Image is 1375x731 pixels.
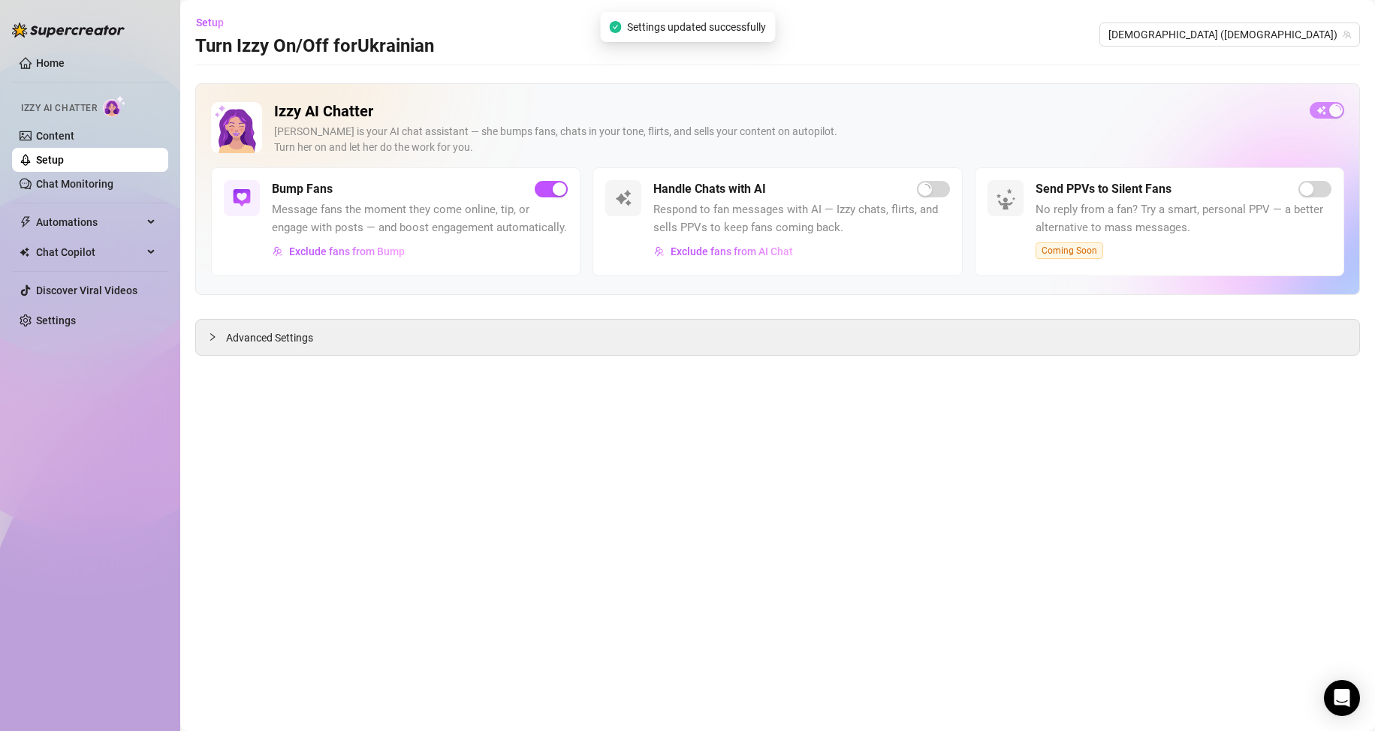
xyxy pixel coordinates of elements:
[272,201,568,236] span: Message fans the moment they come online, tip, or engage with posts — and boost engagement automa...
[918,182,933,197] span: loading
[21,101,97,116] span: Izzy AI Chatter
[653,201,949,236] span: Respond to fan messages with AI — Izzy chats, flirts, and sells PPVs to keep fans coming back.
[272,180,333,198] h5: Bump Fans
[211,102,262,153] img: Izzy AI Chatter
[273,246,283,257] img: svg%3e
[1328,103,1343,118] span: loading
[1108,23,1351,46] span: Ukrainian (ukrainianmodel)
[196,17,224,29] span: Setup
[1343,30,1352,39] span: team
[1036,180,1171,198] h5: Send PPVs to Silent Fans
[233,189,251,207] img: svg%3e
[274,124,1298,155] div: [PERSON_NAME] is your AI chat assistant — she bumps fans, chats in your tone, flirts, and sells y...
[609,21,621,33] span: check-circle
[653,239,794,263] button: Exclude fans from AI Chat
[208,329,226,345] div: collapsed
[274,102,1298,121] h2: Izzy AI Chatter
[36,284,137,296] a: Discover Viral Videos
[20,216,32,228] span: thunderbolt
[36,178,113,190] a: Chat Monitoring
[195,11,236,35] button: Setup
[289,245,405,257] span: Exclude fans from Bump
[996,188,1020,212] img: silent-fans-ppv-o-N6Mmdf.svg
[36,314,76,326] a: Settings
[36,210,143,234] span: Automations
[36,57,65,69] a: Home
[36,240,143,264] span: Chat Copilot
[272,239,406,263] button: Exclude fans from Bump
[226,329,313,346] span: Advanced Settings
[1324,680,1360,716] div: Open Intercom Messenger
[654,246,665,257] img: svg%3e
[36,130,74,142] a: Content
[1036,242,1103,259] span: Coming Soon
[103,95,126,117] img: AI Chatter
[36,154,64,166] a: Setup
[12,23,125,38] img: logo-BBDzfeDw.svg
[208,332,217,341] span: collapsed
[614,189,632,207] img: svg%3e
[627,19,766,35] span: Settings updated successfully
[20,247,29,257] img: Chat Copilot
[1036,201,1331,236] span: No reply from a fan? Try a smart, personal PPV — a better alternative to mass messages.
[671,245,793,257] span: Exclude fans from AI Chat
[195,35,434,59] h3: Turn Izzy On/Off for Ukrainian
[653,180,766,198] h5: Handle Chats with AI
